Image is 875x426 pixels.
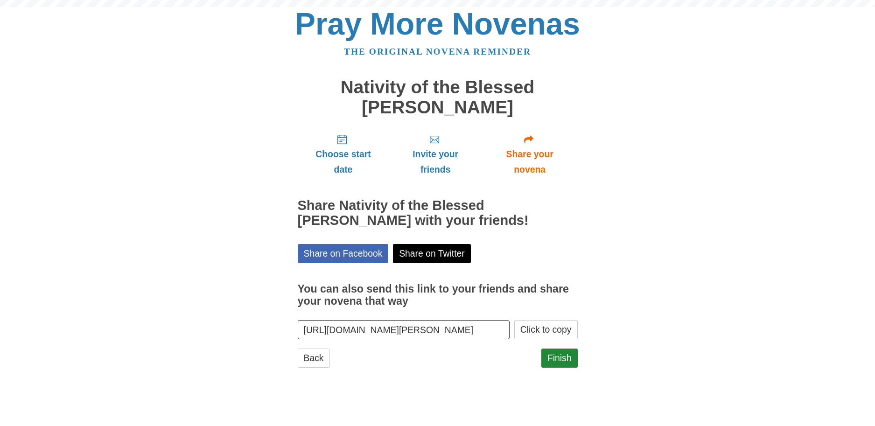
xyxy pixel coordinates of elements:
a: Choose start date [298,126,389,182]
a: Invite your friends [389,126,482,182]
a: Share on Facebook [298,244,389,263]
a: Finish [541,349,578,368]
a: Pray More Novenas [295,7,580,41]
button: Click to copy [514,320,578,339]
h3: You can also send this link to your friends and share your novena that way [298,283,578,307]
a: The original novena reminder [344,47,531,56]
h2: Share Nativity of the Blessed [PERSON_NAME] with your friends! [298,198,578,228]
h1: Nativity of the Blessed [PERSON_NAME] [298,77,578,117]
a: Back [298,349,330,368]
span: Share your novena [491,147,568,177]
a: Share your novena [482,126,578,182]
span: Choose start date [307,147,380,177]
a: Share on Twitter [393,244,471,263]
span: Invite your friends [398,147,472,177]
